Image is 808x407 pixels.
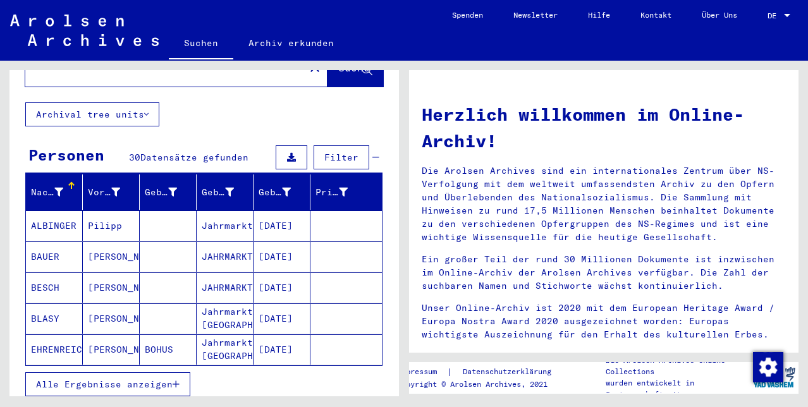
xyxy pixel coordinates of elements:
div: Geburt‏ [202,182,253,202]
button: Filter [314,145,369,169]
span: Datensätze gefunden [140,152,248,163]
div: Geburt‏ [202,186,234,199]
p: Die Arolsen Archives sind ein internationales Zentrum über NS-Verfolgung mit dem weltweit umfasse... [422,164,786,244]
mat-cell: Jahrmarkt/[GEOGRAPHIC_DATA] [197,210,254,241]
mat-cell: [PERSON_NAME] [83,303,140,334]
span: 30 [129,152,140,163]
mat-cell: EHRENREICH [26,334,83,365]
p: Die Arolsen Archives Online-Collections [606,355,750,377]
mat-header-cell: Geburt‏ [197,174,254,210]
div: | [397,365,566,379]
mat-cell: [PERSON_NAME] [83,334,140,365]
div: Geburtsname [145,182,196,202]
mat-header-cell: Geburtsdatum [254,174,310,210]
mat-cell: [PERSON_NAME] [83,241,140,272]
div: Prisoner # [315,186,348,199]
mat-cell: [PERSON_NAME] [83,272,140,303]
a: Datenschutzerklärung [453,365,566,379]
div: Vorname [88,186,120,199]
mat-header-cell: Vorname [83,174,140,210]
div: Geburtsdatum [259,182,310,202]
a: Impressum [397,365,447,379]
mat-cell: [DATE] [254,334,310,365]
p: Unser Online-Archiv ist 2020 mit dem European Heritage Award / Europa Nostra Award 2020 ausgezeic... [422,301,786,341]
div: Nachname [31,186,63,199]
mat-cell: [DATE] [254,272,310,303]
span: Filter [324,152,358,163]
div: Vorname [88,182,139,202]
mat-cell: ALBINGER [26,210,83,241]
mat-cell: JAHRMARKT [197,241,254,272]
mat-cell: Jahrmarkt [GEOGRAPHIC_DATA] [197,303,254,334]
div: Geburtsdatum [259,186,291,199]
h1: Herzlich willkommen im Online-Archiv! [422,101,786,154]
img: Arolsen_neg.svg [10,15,159,46]
mat-cell: BESCH [26,272,83,303]
div: Geburtsname [145,186,177,199]
mat-header-cell: Prisoner # [310,174,382,210]
mat-header-cell: Geburtsname [140,174,197,210]
img: Zustimmung ändern [753,352,783,382]
p: Copyright © Arolsen Archives, 2021 [397,379,566,390]
mat-cell: [DATE] [254,241,310,272]
img: yv_logo.png [750,361,798,393]
mat-cell: BLASY [26,303,83,334]
button: Archival tree units [25,102,159,126]
mat-cell: [DATE] [254,303,310,334]
mat-header-cell: Nachname [26,174,83,210]
mat-cell: BOHUS [140,334,197,365]
p: wurden entwickelt in Partnerschaft mit [606,377,750,400]
mat-cell: Jahrmarkt [GEOGRAPHIC_DATA] [197,334,254,365]
p: Ein großer Teil der rund 30 Millionen Dokumente ist inzwischen im Online-Archiv der Arolsen Archi... [422,253,786,293]
mat-cell: [DATE] [254,210,310,241]
div: Prisoner # [315,182,367,202]
mat-cell: BAUER [26,241,83,272]
div: Personen [28,143,104,166]
a: Archiv erkunden [233,28,349,58]
mat-cell: JAHRMARKT [197,272,254,303]
button: Alle Ergebnisse anzeigen [25,372,190,396]
a: Suchen [169,28,233,61]
mat-cell: Pilipp [83,210,140,241]
span: DE [768,11,781,20]
span: Alle Ergebnisse anzeigen [36,379,173,390]
div: Nachname [31,182,82,202]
